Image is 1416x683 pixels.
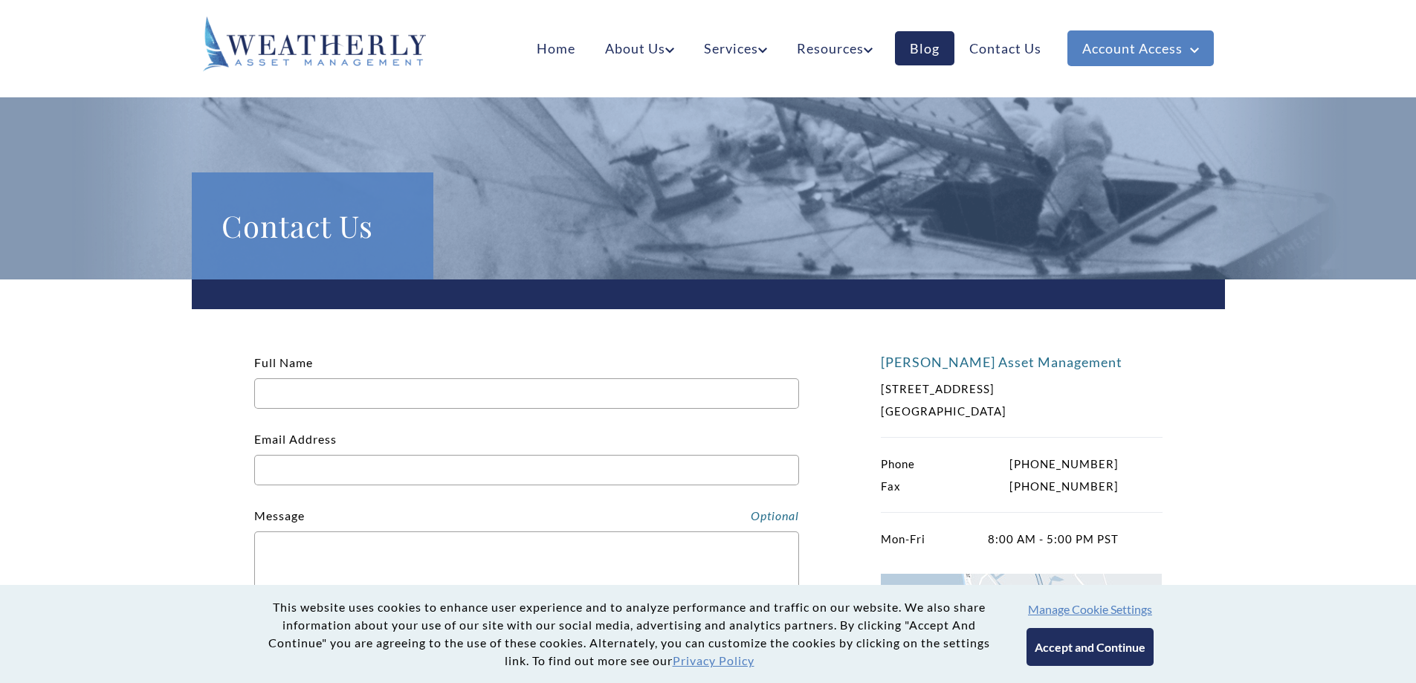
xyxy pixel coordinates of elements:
[954,31,1056,65] a: Contact Us
[254,432,799,477] label: Email Address
[254,378,799,409] input: Full Name
[881,354,1163,370] h4: [PERSON_NAME] Asset Management
[590,31,689,65] a: About Us
[881,453,915,475] span: Phone
[1027,628,1154,666] button: Accept and Continue
[881,528,1119,550] p: 8:00 AM - 5:00 PM PST
[689,31,782,65] a: Services
[895,31,954,65] a: Blog
[881,475,901,497] span: Fax
[673,653,754,667] a: Privacy Policy
[522,31,590,65] a: Home
[881,378,1119,422] p: [STREET_ADDRESS] [GEOGRAPHIC_DATA]
[203,16,426,71] img: Weatherly
[262,598,997,670] p: This website uses cookies to enhance user experience and to analyze performance and traffic on ou...
[782,31,888,65] a: Resources
[222,202,404,250] h1: Contact Us
[254,455,799,485] input: Email Address
[1067,30,1214,66] a: Account Access
[254,508,305,522] label: Message
[1028,602,1152,616] button: Manage Cookie Settings
[254,355,799,401] label: Full Name
[881,453,1119,475] p: [PHONE_NUMBER]
[881,475,1119,497] p: [PHONE_NUMBER]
